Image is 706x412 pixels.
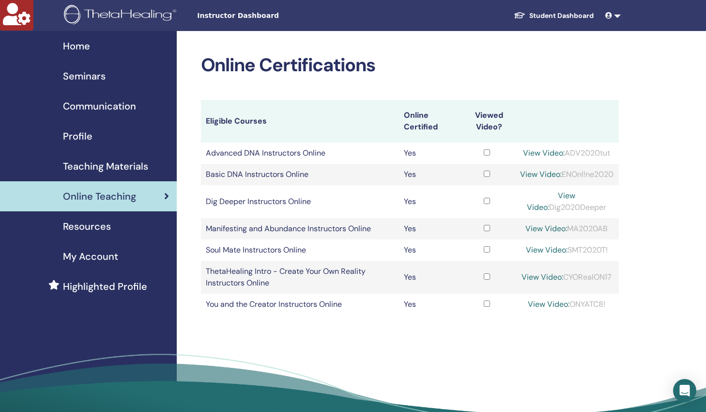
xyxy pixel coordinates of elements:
[523,148,565,158] a: View Video:
[63,279,147,294] span: Highlighted Profile
[63,219,111,234] span: Resources
[519,147,614,159] div: ADV2020tut
[399,100,459,143] th: Online Certified
[399,261,459,294] td: Yes
[63,189,136,204] span: Online Teaching
[201,239,399,261] td: Soul Mate Instructors Online
[399,164,459,185] td: Yes
[673,379,696,402] div: Open Intercom Messenger
[519,271,614,283] div: CYORealON17
[519,190,614,213] div: Dig2020Deeper
[519,244,614,256] div: SMT2020T!
[201,100,399,143] th: Eligible Courses
[201,143,399,164] td: Advanced DNA Instructors Online
[201,54,619,77] h2: Online Certifications
[459,100,514,143] th: Viewed Video?
[514,11,525,19] img: graduation-cap-white.svg
[526,245,568,255] a: View Video:
[64,5,180,27] img: logo.png
[201,164,399,185] td: Basic DNA Instructors Online
[525,223,567,234] a: View Video:
[197,11,342,21] span: Instructor Dashboard
[519,223,614,235] div: MA2020AB
[399,143,459,164] td: Yes
[201,185,399,218] td: Dig Deeper Instructors Online
[399,218,459,239] td: Yes
[201,294,399,315] td: You and the Creator Instructors Online
[63,99,136,113] span: Communication
[506,7,601,25] a: Student Dashboard
[519,169,614,180] div: ENOnl!ne2020
[63,69,106,83] span: Seminars
[201,261,399,294] td: ThetaHealing Intro - Create Your Own Reality Instructors Online
[520,169,562,179] a: View Video:
[399,294,459,315] td: Yes
[63,129,92,143] span: Profile
[63,249,118,264] span: My Account
[527,190,575,212] a: View Video:
[522,272,563,282] a: View Video:
[519,299,614,310] div: ONYATC8!
[63,159,148,174] span: Teaching Materials
[399,239,459,261] td: Yes
[63,39,90,53] span: Home
[399,185,459,218] td: Yes
[528,299,569,309] a: View Video:
[201,218,399,239] td: Manifesting and Abundance Instructors Online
